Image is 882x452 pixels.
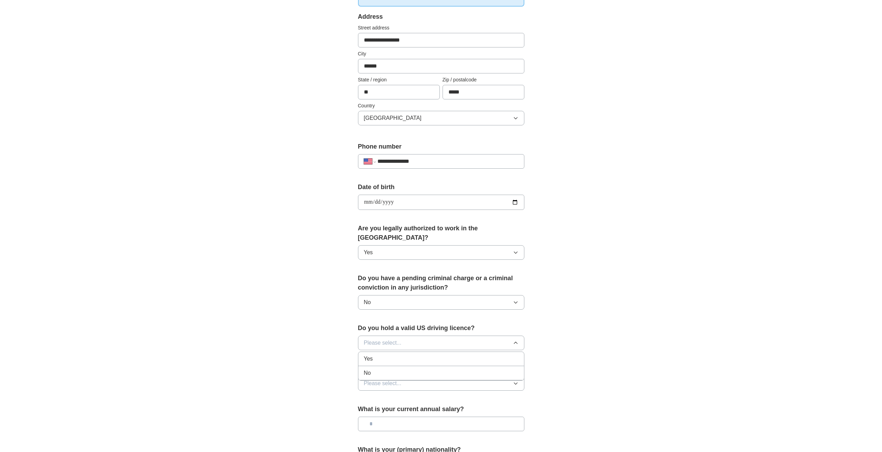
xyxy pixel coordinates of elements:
label: Zip / postalcode [443,76,524,83]
span: Yes [364,355,373,363]
label: Do you hold a valid US driving licence? [358,324,524,333]
button: Please select... [358,376,524,391]
label: Date of birth [358,183,524,192]
label: City [358,50,524,57]
span: [GEOGRAPHIC_DATA] [364,114,422,122]
button: [GEOGRAPHIC_DATA] [358,111,524,125]
span: Please select... [364,339,402,347]
label: State / region [358,76,440,83]
span: No [364,369,371,377]
label: What is your current annual salary? [358,405,524,414]
label: Do you have a pending criminal charge or a criminal conviction in any jurisdiction? [358,274,524,292]
span: Yes [364,248,373,257]
div: Address [358,12,524,21]
label: Street address [358,24,524,32]
label: Phone number [358,142,524,151]
label: Country [358,102,524,109]
button: No [358,295,524,310]
span: Please select... [364,379,402,388]
button: Yes [358,245,524,260]
label: Are you legally authorized to work in the [GEOGRAPHIC_DATA]? [358,224,524,242]
span: No [364,298,371,307]
button: Please select... [358,336,524,350]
